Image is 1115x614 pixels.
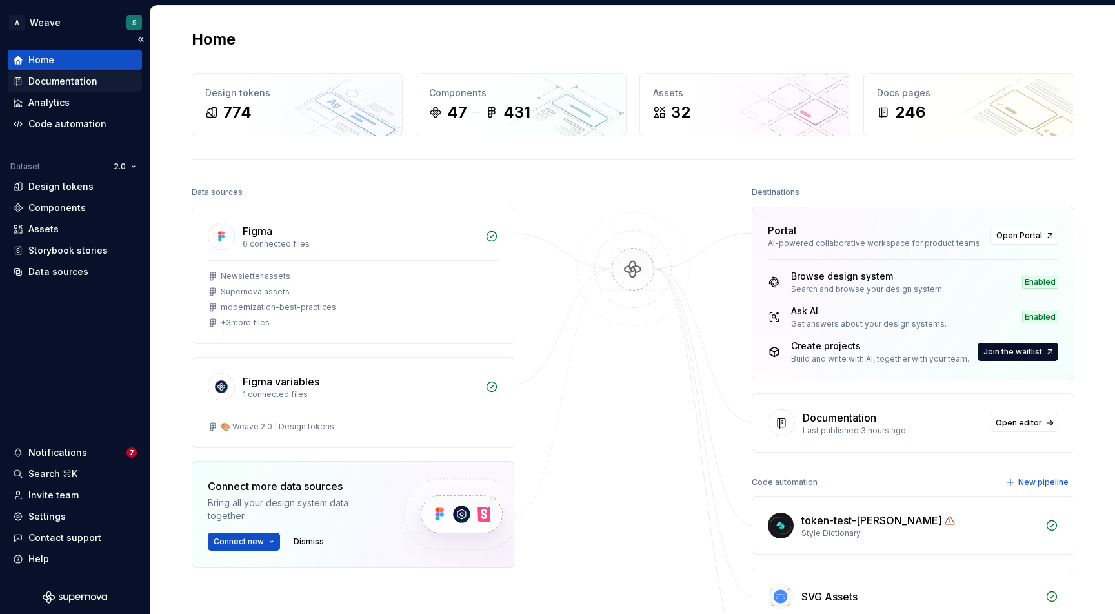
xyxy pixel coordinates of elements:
a: Components [8,198,142,218]
button: Connect new [208,533,280,551]
div: Last published 3 hours ago [803,425,982,436]
div: Newsletter assets [221,271,290,281]
div: 1 connected files [243,389,477,400]
button: New pipeline [1002,473,1074,491]
div: Search and browse your design system. [791,284,944,294]
span: Dismiss [294,537,324,547]
button: Collapse sidebar [132,30,150,48]
div: Enabled [1022,276,1058,289]
a: Settings [8,506,142,527]
a: Design tokens [8,176,142,197]
button: Join the waitlist [978,343,1058,361]
span: Open Portal [996,230,1042,241]
div: Analytics [28,96,70,109]
div: 🎨 Weave 2.0 | Design tokens [221,422,334,432]
div: 6 connected files [243,239,477,249]
span: New pipeline [1018,477,1069,487]
div: S [132,17,137,28]
a: Design tokens774 [192,73,403,136]
div: Connect more data sources [208,478,382,494]
a: Assets [8,219,142,240]
div: Code automation [28,118,106,130]
div: Figma variables [243,374,319,389]
a: Figma6 connected filesNewsletter assetsSupernova assetsmodernization-best-practices+3more files [192,207,514,344]
div: Style Dictionary [801,528,1038,538]
div: token-test-[PERSON_NAME] [801,513,942,528]
div: Data sources [192,183,243,201]
div: Bring all your design system data together. [208,496,382,522]
div: 774 [223,102,252,123]
div: Enabled [1022,311,1058,323]
a: Figma variables1 connected files🎨 Weave 2.0 | Design tokens [192,357,514,448]
div: Dataset [10,161,40,172]
div: Destinations [752,183,799,201]
a: Documentation [8,71,142,92]
button: Help [8,549,142,569]
div: Contact support [28,531,101,544]
a: Analytics [8,92,142,113]
button: Dismiss [288,533,330,551]
div: Ask AI [791,305,947,318]
div: AI-powered collaborative workspace for product teams. [768,238,983,249]
div: Supernova assets [221,287,290,297]
div: A [9,15,25,30]
span: 7 [126,447,137,458]
div: 32 [671,102,690,123]
div: 431 [503,102,530,123]
a: Invite team [8,485,142,506]
button: Search ⌘K [8,464,142,484]
button: AWeaveS [3,8,147,36]
div: Weave [30,16,61,29]
div: Data sources [28,265,88,278]
div: Search ⌘K [28,467,77,480]
div: Code automation [752,473,818,491]
button: 2.0 [108,158,142,176]
a: Home [8,50,142,70]
div: Design tokens [205,87,389,99]
div: Documentation [803,410,876,425]
div: Home [28,54,54,67]
div: 47 [447,102,467,123]
div: Storybook stories [28,244,108,257]
div: Portal [768,223,796,238]
div: modernization-best-practices [221,302,336,312]
a: Docs pages246 [863,73,1074,136]
div: Get answers about your design systems. [791,319,947,329]
h2: Home [192,29,236,50]
a: Components47431 [416,73,627,136]
div: Documentation [28,75,97,88]
button: Notifications7 [8,442,142,463]
span: Join the waitlist [983,347,1042,357]
div: + 3 more files [221,318,270,328]
button: Contact support [8,527,142,548]
div: SVG Assets [801,589,858,604]
div: Components [28,201,86,214]
a: Code automation [8,114,142,134]
div: Design tokens [28,180,94,193]
div: Invite team [28,489,79,502]
span: 2.0 [114,161,126,172]
div: Notifications [28,446,87,459]
svg: Supernova Logo [43,591,107,604]
div: 246 [895,102,925,123]
a: Open editor [990,414,1058,432]
div: Assets [653,87,837,99]
a: Open Portal [990,227,1058,245]
div: Create projects [791,340,969,353]
div: Assets [28,223,59,236]
a: Assets32 [639,73,850,136]
div: Components [429,87,613,99]
div: Browse design system [791,270,944,283]
div: Help [28,553,49,566]
div: Docs pages [877,87,1061,99]
a: Storybook stories [8,240,142,261]
a: Data sources [8,261,142,282]
span: Connect new [214,537,264,547]
div: Settings [28,510,66,523]
span: Open editor [996,418,1042,428]
div: Build and write with AI, together with your team. [791,354,969,364]
div: Figma [243,223,272,239]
